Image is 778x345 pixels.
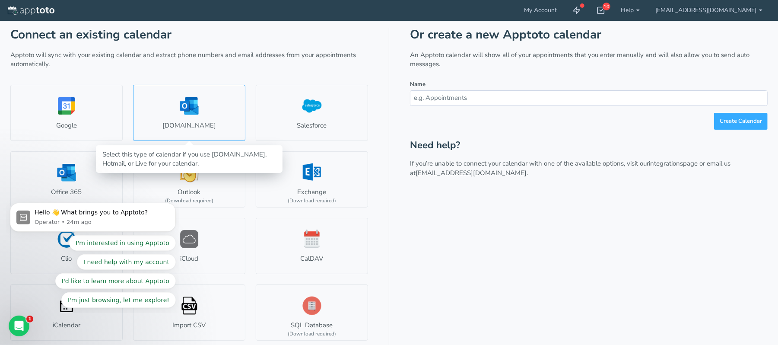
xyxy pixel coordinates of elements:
[103,150,276,169] div: Select this type of calendar if you use [DOMAIN_NAME], Hotmail, or Live for your calendar.
[10,85,123,141] a: Google
[649,159,683,168] a: integrations
[10,28,368,42] h1: Connect an existing calendar
[133,284,245,341] a: Import CSV
[288,197,336,204] div: (Download required)
[133,218,245,274] a: iCloud
[256,218,368,274] a: CalDAV
[133,151,245,208] a: Outlook
[410,28,768,42] h1: Or create a new Apptoto calendar
[714,113,768,130] button: Create Calendar
[410,51,768,69] p: An Apptoto calendar will show all of your appointments that you enter manually and will also allo...
[410,80,426,89] label: Name
[410,159,768,178] p: If you’re unable to connect your calendar with one of the available options, visit our page or em...
[133,85,245,141] a: [DOMAIN_NAME]
[256,284,368,341] a: SQL Database
[8,6,54,15] img: logo-apptoto--white.svg
[165,197,213,204] div: (Download required)
[410,90,768,105] input: e.g. Appointments
[10,51,368,69] p: Apptoto will sync with your existing calendar and extract phone numbers and email addresses from ...
[603,3,610,10] div: 10
[410,140,768,151] h2: Need help?
[10,151,123,208] a: Office 365
[6,194,179,313] iframe: Intercom notifications message
[416,169,528,177] a: [EMAIL_ADDRESS][DOMAIN_NAME].
[256,151,368,208] a: Exchange
[256,85,368,141] a: Salesforce
[288,330,336,338] div: (Download required)
[9,316,29,336] iframe: Intercom live chat
[26,316,33,323] span: 1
